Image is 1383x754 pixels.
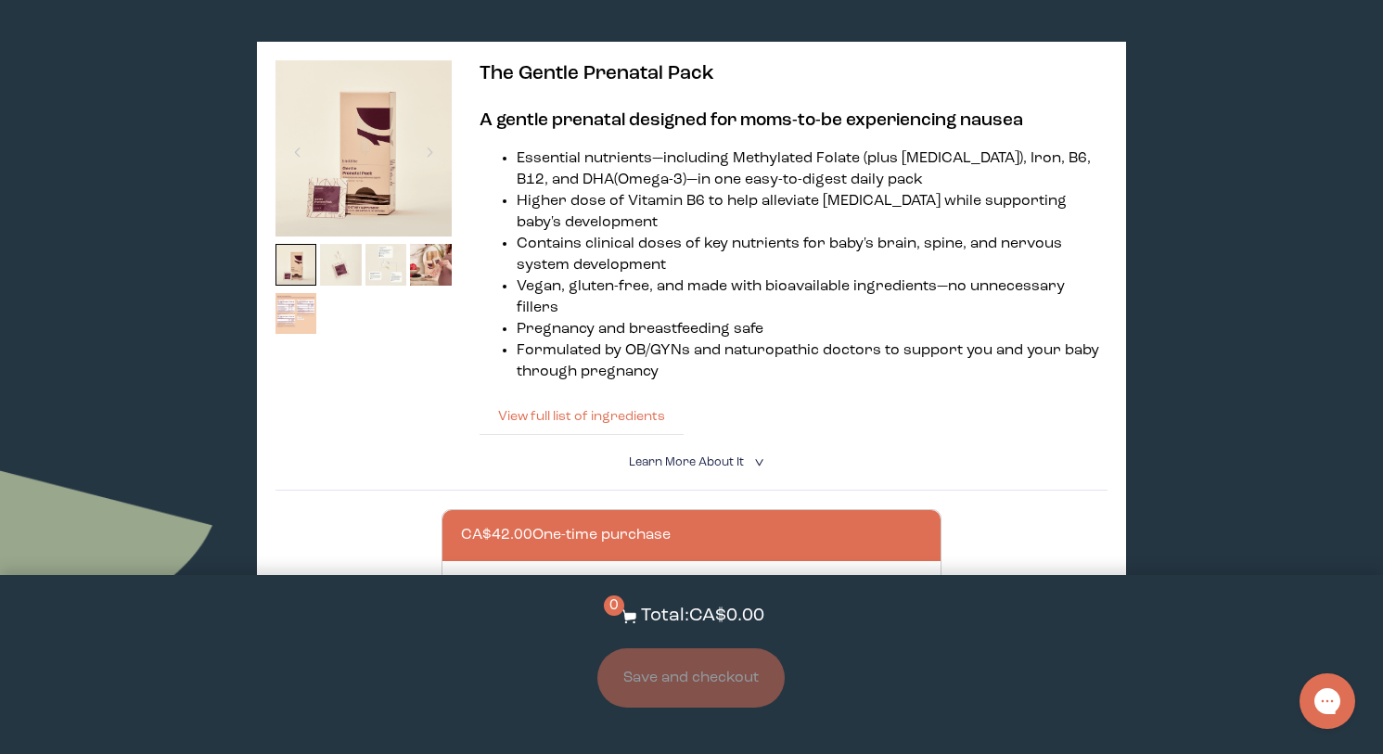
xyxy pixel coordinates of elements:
img: thumbnail image [275,60,452,236]
span: 0 [604,595,624,616]
img: thumbnail image [320,244,362,286]
img: thumbnail image [275,244,317,286]
span: The Gentle Prenatal Pack [480,64,714,83]
i: < [749,457,766,467]
li: Essential nutrients—including Methylated Folate (plus [MEDICAL_DATA]), Iron, B6, B12, and DHA (Om... [517,148,1108,191]
span: Learn More About it [629,456,744,468]
iframe: Gorgias live chat messenger [1290,667,1364,735]
summary: Learn More About it < [629,454,753,471]
li: Higher dose of Vitamin B6 to help alleviate [MEDICAL_DATA] while supporting baby's development [517,191,1108,234]
p: Total: CA$0.00 [641,603,764,630]
img: thumbnail image [275,293,317,335]
li: Formulated by OB/GYNs and naturopathic doctors to support you and your baby through pregnancy [517,340,1108,383]
img: thumbnail image [410,244,452,286]
span: Pregnancy and breastfeeding safe [517,322,763,337]
img: thumbnail image [365,244,407,286]
li: Vegan, gluten-free, and made with bioavailable ingredients—no unnecessary fillers [517,276,1108,319]
button: Save and checkout [597,648,785,708]
button: View full list of ingredients [480,398,684,435]
li: Contains clinical doses of key nutrients for baby's brain, spine, and nervous system development [517,234,1108,276]
h3: A gentle prenatal designed for moms-to-be experiencing nausea [480,108,1108,134]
